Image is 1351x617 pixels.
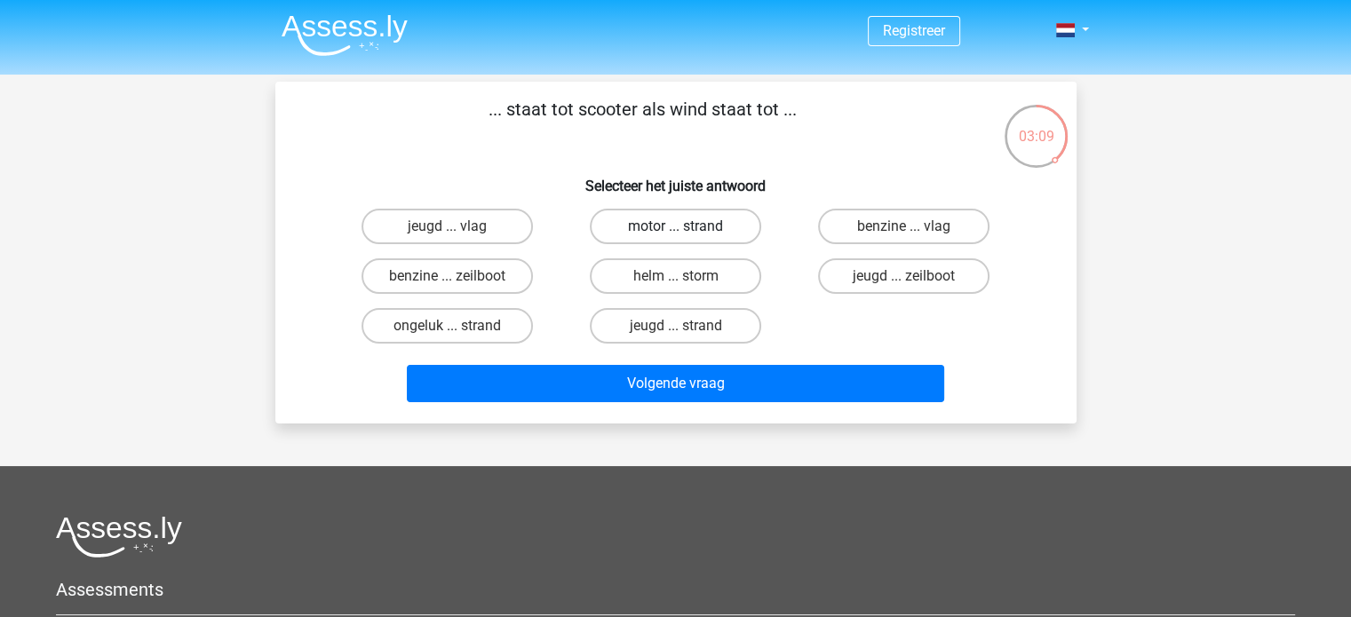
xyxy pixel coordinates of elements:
a: Registreer [883,22,945,39]
label: benzine ... zeilboot [362,258,533,294]
label: jeugd ... vlag [362,209,533,244]
h6: Selecteer het juiste antwoord [304,163,1048,194]
h5: Assessments [56,579,1295,600]
label: ongeluk ... strand [362,308,533,344]
label: motor ... strand [590,209,761,244]
button: Volgende vraag [407,365,944,402]
label: jeugd ... strand [590,308,761,344]
div: 03:09 [1003,103,1069,147]
label: helm ... storm [590,258,761,294]
label: jeugd ... zeilboot [818,258,989,294]
img: Assessly [282,14,408,56]
img: Assessly logo [56,516,182,558]
p: ... staat tot scooter als wind staat tot ... [304,96,981,149]
label: benzine ... vlag [818,209,989,244]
